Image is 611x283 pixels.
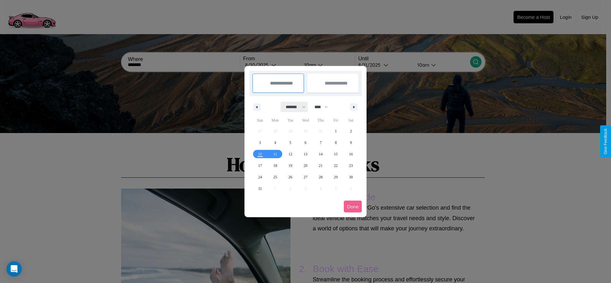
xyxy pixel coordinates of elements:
[313,115,328,125] span: Thu
[328,115,343,125] span: Fri
[283,137,298,148] button: 5
[334,171,338,183] span: 29
[273,171,277,183] span: 25
[335,137,337,148] span: 8
[320,137,321,148] span: 7
[319,171,322,183] span: 28
[334,148,338,160] span: 15
[298,171,313,183] button: 27
[328,125,343,137] button: 1
[298,160,313,171] button: 20
[313,160,328,171] button: 21
[267,115,282,125] span: Mon
[274,137,276,148] span: 4
[344,201,362,212] button: Done
[259,137,261,148] span: 3
[344,125,359,137] button: 2
[283,160,298,171] button: 19
[328,137,343,148] button: 8
[349,148,353,160] span: 16
[344,137,359,148] button: 9
[267,148,282,160] button: 11
[319,160,322,171] span: 21
[349,160,353,171] span: 23
[344,115,359,125] span: Sat
[344,148,359,160] button: 16
[298,137,313,148] button: 6
[252,137,267,148] button: 3
[258,148,262,160] span: 10
[252,171,267,183] button: 24
[283,171,298,183] button: 26
[313,137,328,148] button: 7
[350,137,352,148] span: 9
[334,160,338,171] span: 22
[289,171,292,183] span: 26
[258,160,262,171] span: 17
[289,148,292,160] span: 12
[313,148,328,160] button: 14
[258,171,262,183] span: 24
[304,171,307,183] span: 27
[267,160,282,171] button: 18
[6,261,22,277] div: Open Intercom Messenger
[298,115,313,125] span: Wed
[304,148,307,160] span: 13
[328,148,343,160] button: 15
[252,183,267,194] button: 31
[313,171,328,183] button: 28
[349,171,353,183] span: 30
[267,137,282,148] button: 4
[328,160,343,171] button: 22
[328,171,343,183] button: 29
[283,148,298,160] button: 12
[298,148,313,160] button: 13
[344,160,359,171] button: 23
[258,183,262,194] span: 31
[344,171,359,183] button: 30
[603,129,608,154] div: Give Feedback
[267,171,282,183] button: 25
[283,115,298,125] span: Tue
[319,148,322,160] span: 14
[350,125,352,137] span: 2
[273,160,277,171] span: 18
[289,160,292,171] span: 19
[252,148,267,160] button: 10
[252,115,267,125] span: Sun
[290,137,291,148] span: 5
[304,160,307,171] span: 20
[252,160,267,171] button: 17
[335,125,337,137] span: 1
[273,148,277,160] span: 11
[305,137,306,148] span: 6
